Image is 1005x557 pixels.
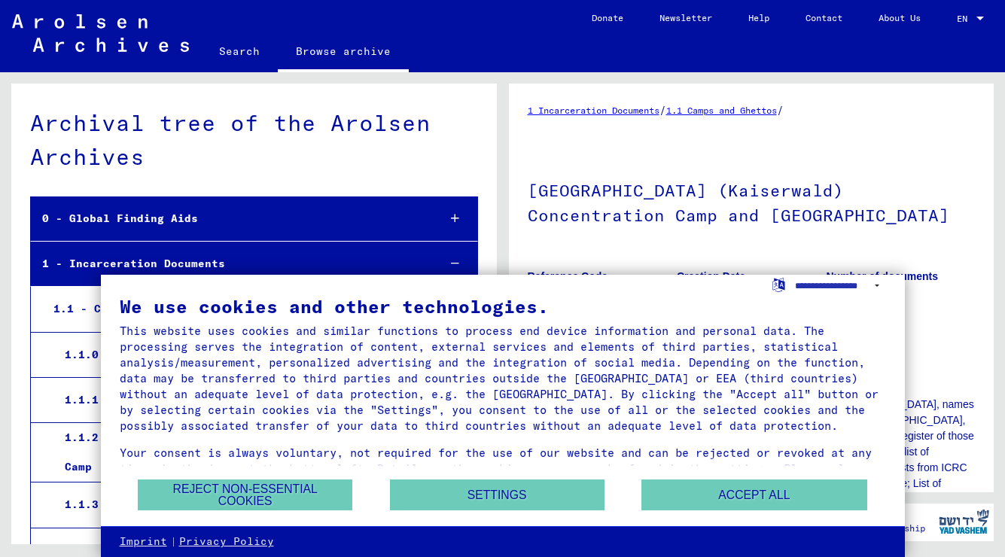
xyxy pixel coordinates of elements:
b: Creation Date [677,270,745,282]
div: 1.1.1 - Amersfoort Police Transit Camp [53,385,426,415]
button: Accept all [641,479,867,510]
a: Search [201,33,278,69]
b: Number of documents [826,270,938,282]
span: / [777,103,784,117]
a: 1 Incarceration Documents [528,105,659,116]
div: Archival tree of the Arolsen Archives [30,106,478,174]
img: Arolsen_neg.svg [12,14,189,52]
div: We use cookies and other technologies. [120,297,886,315]
div: 0 - Global Finding Aids [31,204,426,233]
div: 1.1.0 - General Information [53,340,426,370]
span: EN [957,14,973,24]
a: Browse archive [278,33,409,72]
h1: [GEOGRAPHIC_DATA] (Kaiserwald) Concentration Camp and [GEOGRAPHIC_DATA] [528,156,976,247]
div: 1 - Incarceration Documents [31,249,426,278]
button: Reject non-essential cookies [138,479,352,510]
div: 1.1.2 - Auschwitz Concentration and Extermination Camp [53,423,426,482]
div: Your consent is always voluntary, not required for the use of our website and can be rejected or ... [120,445,886,492]
img: yv_logo.png [936,503,992,540]
b: Reference Code [528,270,608,282]
a: 1.1 Camps and Ghettos [666,105,777,116]
span: / [659,103,666,117]
a: Privacy Policy [179,534,274,549]
button: Settings [390,479,605,510]
div: This website uses cookies and similar functions to process end device information and personal da... [120,323,886,434]
div: 1.1 - Camps and Ghettos [42,294,426,324]
a: Imprint [120,534,167,549]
